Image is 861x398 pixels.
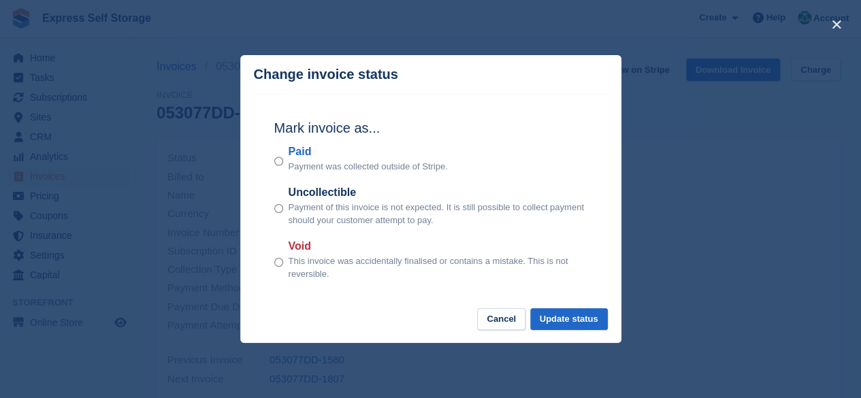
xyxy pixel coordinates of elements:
p: Change invoice status [254,67,398,82]
h2: Mark invoice as... [274,118,587,138]
label: Void [289,238,587,254]
button: Cancel [477,308,525,331]
p: Payment of this invoice is not expected. It is still possible to collect payment should your cust... [289,201,587,227]
button: Update status [530,308,608,331]
p: This invoice was accidentally finalised or contains a mistake. This is not reversible. [289,254,587,281]
label: Uncollectible [289,184,587,201]
label: Paid [289,144,448,160]
button: close [826,14,847,35]
p: Payment was collected outside of Stripe. [289,160,448,173]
